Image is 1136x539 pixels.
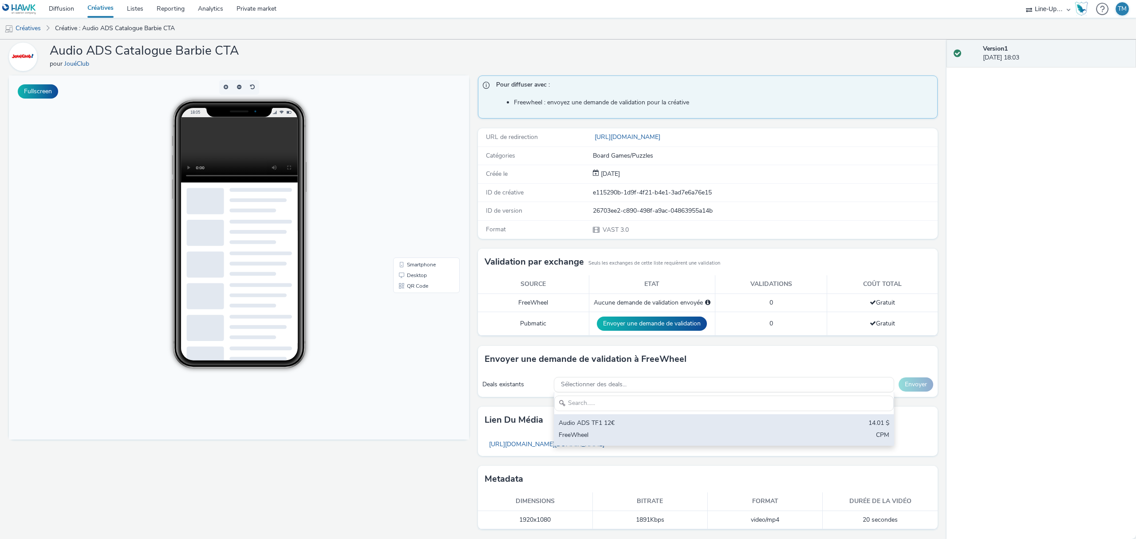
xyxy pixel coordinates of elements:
[485,353,686,366] h3: Envoyer une demande de validation à FreeWheel
[715,275,827,293] th: Validations
[485,472,523,486] h3: Metadata
[51,18,179,39] a: Créative : Audio ADS Catalogue Barbie CTA
[588,260,720,267] small: Seuls les exchanges de cette liste requièrent une validation
[486,151,515,160] span: Catégories
[398,208,419,213] span: QR Code
[599,170,620,178] span: [DATE]
[478,511,593,529] td: 1920x1080
[554,396,894,411] input: Search......
[769,298,773,307] span: 0
[181,34,191,39] span: 18:05
[478,293,589,312] td: FreeWheel
[708,511,823,529] td: video/mp4
[1075,2,1092,16] a: Hawk Academy
[593,151,937,160] div: Board Games/Puzzles
[593,188,937,197] div: e115290b-1d9f-4f21-b4e1-3ad7e6a76e15
[386,194,449,205] li: Desktop
[870,319,895,328] span: Gratuit
[599,170,620,178] div: Création 07 octobre 2025, 18:03
[593,511,708,529] td: 1891 Kbps
[2,4,36,15] img: undefined Logo
[870,298,895,307] span: Gratuit
[386,205,449,216] li: QR Code
[823,492,938,511] th: Durée de la vidéo
[485,255,584,269] h3: Validation par exchange
[597,317,707,331] button: Envoyer une demande de validation
[1118,2,1127,16] div: TM
[876,431,889,441] div: CPM
[594,298,710,307] div: Aucune demande de validation envoyée
[486,133,538,141] span: URL de redirection
[18,84,58,99] button: Fullscreen
[983,44,1008,53] strong: Version 1
[708,492,823,511] th: Format
[823,511,938,529] td: 20 secondes
[478,275,589,293] th: Source
[593,133,664,141] a: [URL][DOMAIN_NAME]
[9,52,41,61] a: JouéClub
[868,419,889,429] div: 14.01 $
[561,381,627,388] span: Sélectionner des deals...
[827,275,938,293] th: Coût total
[478,312,589,336] td: Pubmatic
[478,492,593,511] th: Dimensions
[398,197,418,202] span: Desktop
[10,44,36,70] img: JouéClub
[769,319,773,328] span: 0
[899,377,933,392] button: Envoyer
[705,298,710,307] div: Sélectionnez un deal ci-dessous et cliquez sur Envoyer pour envoyer une demande de validation à F...
[559,419,777,429] div: Audio ADS TF1 12€
[64,59,93,68] a: JouéClub
[486,170,508,178] span: Créée le
[486,188,524,197] span: ID de créative
[1075,2,1088,16] img: Hawk Academy
[593,206,937,215] div: 26703ee2-c890-498f-a9ac-04863955a14b
[482,380,549,389] div: Deals existants
[50,43,239,59] h1: Audio ADS Catalogue Barbie CTA
[386,184,449,194] li: Smartphone
[398,186,427,192] span: Smartphone
[485,413,543,427] h3: Lien du média
[559,431,777,441] div: FreeWheel
[514,98,933,107] li: Freewheel : envoyez une demande de validation pour la créative
[50,59,64,68] span: pour
[602,226,629,234] span: VAST 3.0
[496,80,929,92] span: Pour diffuser avec :
[486,225,506,234] span: Format
[593,492,708,511] th: Bitrate
[589,275,715,293] th: Etat
[486,206,522,215] span: ID de version
[4,24,13,33] img: mobile
[983,44,1129,63] div: [DATE] 18:03
[485,436,609,453] a: [URL][DOMAIN_NAME][DOMAIN_NAME]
